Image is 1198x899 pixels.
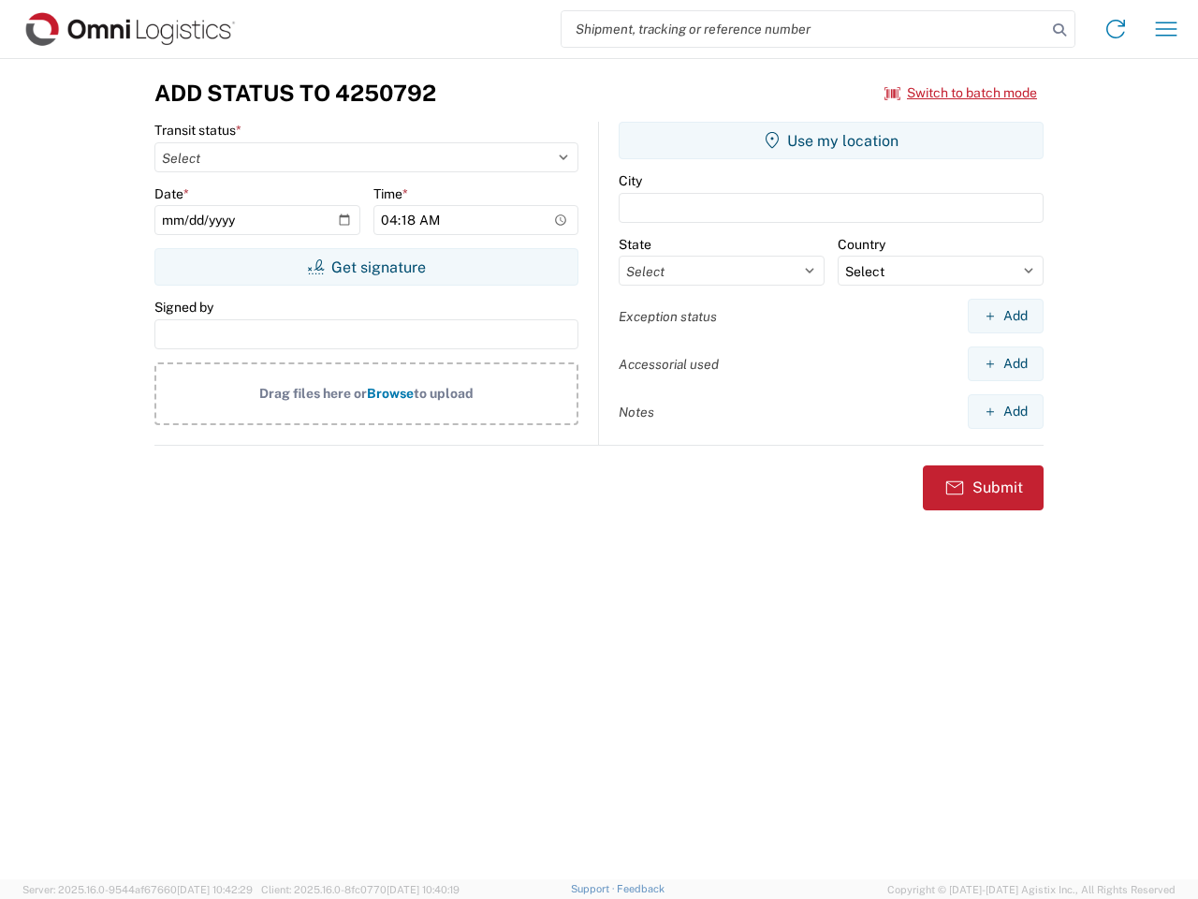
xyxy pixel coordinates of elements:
[373,185,408,202] label: Time
[571,883,618,894] a: Support
[367,386,414,401] span: Browse
[619,356,719,373] label: Accessorial used
[619,404,654,420] label: Notes
[617,883,665,894] a: Feedback
[154,122,241,139] label: Transit status
[154,299,213,316] label: Signed by
[923,465,1044,510] button: Submit
[22,884,253,895] span: Server: 2025.16.0-9544af67660
[887,881,1176,898] span: Copyright © [DATE]-[DATE] Agistix Inc., All Rights Reserved
[619,122,1044,159] button: Use my location
[387,884,460,895] span: [DATE] 10:40:19
[619,172,642,189] label: City
[968,394,1044,429] button: Add
[838,236,885,253] label: Country
[619,236,651,253] label: State
[259,386,367,401] span: Drag files here or
[968,346,1044,381] button: Add
[562,11,1046,47] input: Shipment, tracking or reference number
[261,884,460,895] span: Client: 2025.16.0-8fc0770
[154,80,436,107] h3: Add Status to 4250792
[884,78,1037,109] button: Switch to batch mode
[619,308,717,325] label: Exception status
[414,386,474,401] span: to upload
[154,248,578,286] button: Get signature
[968,299,1044,333] button: Add
[177,884,253,895] span: [DATE] 10:42:29
[154,185,189,202] label: Date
